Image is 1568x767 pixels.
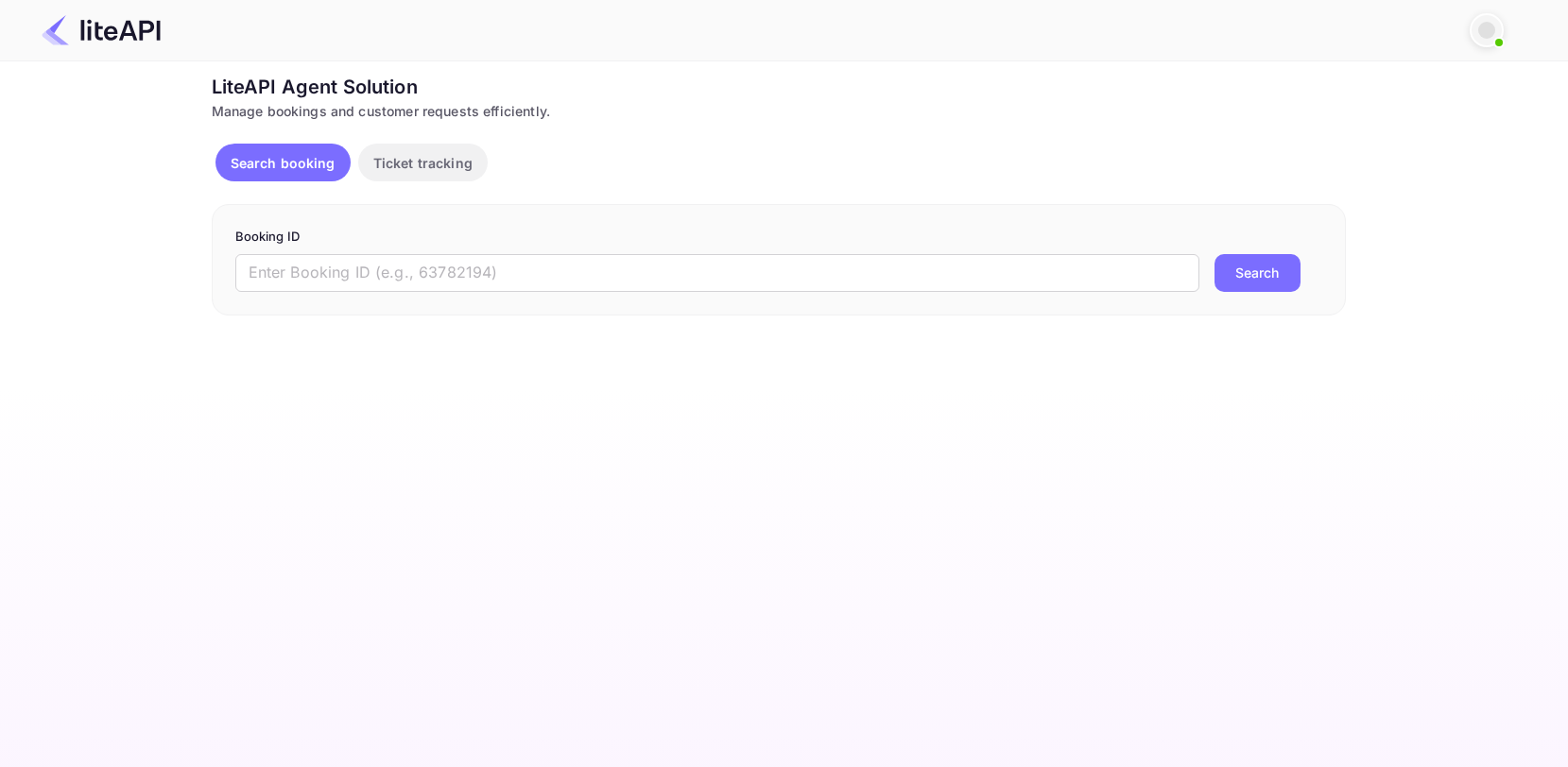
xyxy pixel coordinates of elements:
div: Manage bookings and customer requests efficiently. [212,101,1346,121]
img: LiteAPI Logo [42,15,161,45]
input: Enter Booking ID (e.g., 63782194) [235,254,1199,292]
p: Ticket tracking [373,153,473,173]
button: Search [1215,254,1301,292]
p: Search booking [231,153,336,173]
p: Booking ID [235,228,1322,247]
div: LiteAPI Agent Solution [212,73,1346,101]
